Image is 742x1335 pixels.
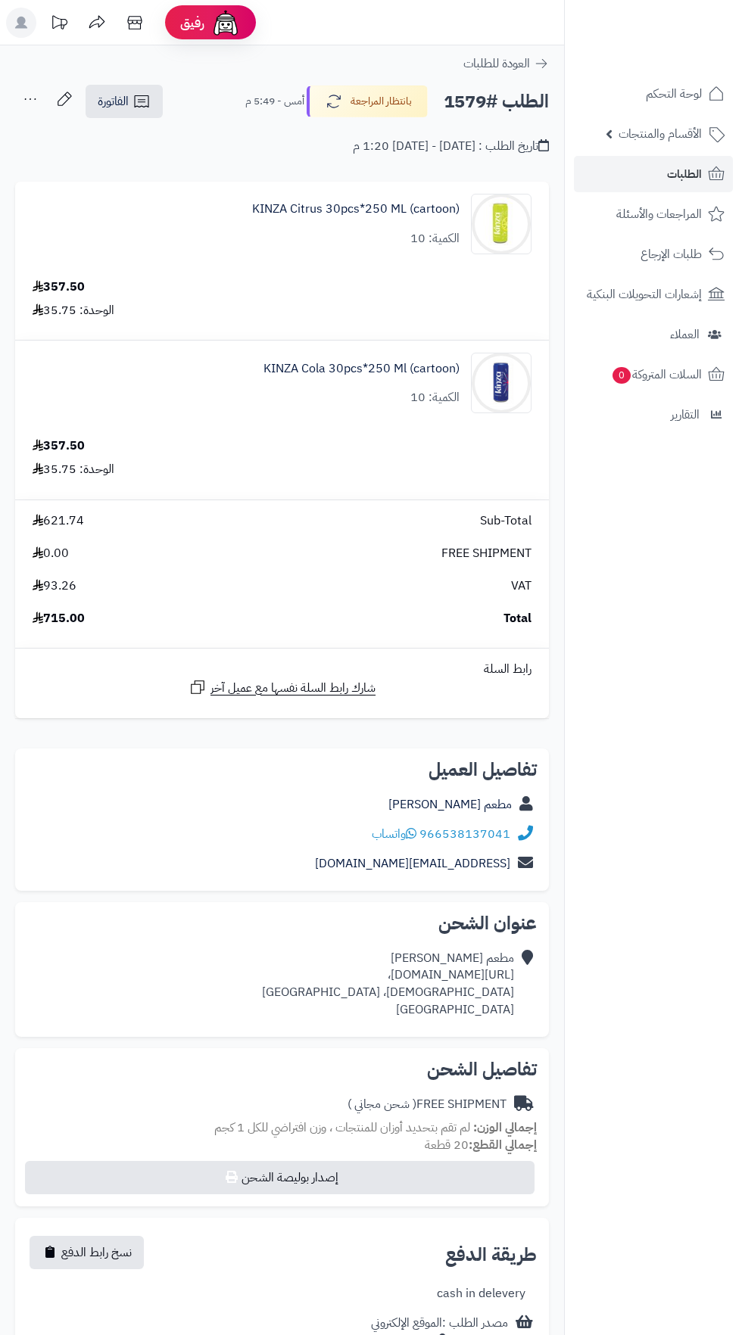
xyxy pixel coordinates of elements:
[21,661,543,678] div: رابط السلة
[574,76,733,112] a: لوحة التحكم
[33,610,85,627] span: 715.00
[574,156,733,192] a: الطلبات
[503,610,532,627] span: Total
[27,1060,537,1078] h2: تفاصيل الشحن
[670,324,700,345] span: العملاء
[419,825,510,843] a: 966538137041
[410,230,460,247] div: الكمية: 10
[372,825,416,843] a: واتساب
[463,54,530,73] span: العودة للطلبات
[214,1119,470,1137] span: لم تقم بتحديد أوزان للمنتجات ، وزن افتراضي للكل 1 كجم
[252,201,460,218] a: KINZA Citrus 30pcs*250 ML (cartoon)
[574,316,733,353] a: العملاء
[616,204,702,225] span: المراجعات والأسئلة
[639,42,728,74] img: logo-2.png
[574,397,733,433] a: التقارير
[641,244,702,265] span: طلبات الإرجاع
[613,367,631,384] span: 0
[611,364,702,385] span: السلات المتروكة
[472,353,531,413] img: 1747642626-WsalUpPO4J2ug7KLkX4Gt5iU1jt5AZZo-90x90.jpg
[210,680,376,697] span: شارك رابط السلة نفسها مع عميل آخر
[245,94,304,109] small: أمس - 5:49 م
[444,86,549,117] h2: الطلب #1579
[353,138,549,155] div: تاريخ الطلب : [DATE] - [DATE] 1:20 م
[469,1136,537,1154] strong: إجمالي القطع:
[307,86,428,117] button: بانتظار المراجعة
[348,1095,416,1113] span: ( شحن مجاني )
[30,1236,144,1269] button: نسخ رابط الدفع
[667,163,702,185] span: الطلبات
[33,437,85,455] div: 357.50
[315,854,510,873] a: [EMAIL_ADDRESS][DOMAIN_NAME]
[27,914,537,932] h2: عنوان الشحن
[473,1119,537,1137] strong: إجمالي الوزن:
[671,404,700,425] span: التقارير
[27,761,537,779] h2: تفاصيل العميل
[619,123,702,145] span: الأقسام والمنتجات
[25,1161,535,1194] button: إصدار بوليصة الشحن
[410,389,460,406] div: الكمية: 10
[86,85,163,118] a: الفاتورة
[472,194,531,254] img: 1747642470-SWljGn0cexbESGIzp0sv6aBsGevSp6gP-90x90.jpg
[574,196,733,232] a: المراجعات والأسئلة
[33,302,114,319] div: الوحدة: 35.75
[33,577,76,595] span: 93.26
[263,360,460,378] a: KINZA Cola 30pcs*250 Ml (cartoon)
[98,92,129,110] span: الفاتورة
[61,1243,132,1262] span: نسخ رابط الدفع
[437,1285,525,1302] div: cash in delevery
[574,236,733,272] a: طلبات الإرجاع
[388,795,512,814] a: مطعم [PERSON_NAME]
[511,577,532,595] span: VAT
[180,14,204,32] span: رفيق
[348,1096,507,1113] div: FREE SHIPMENT
[441,545,532,562] span: FREE SHIPMENT
[210,8,241,38] img: ai-face.png
[445,1246,537,1264] h2: طريقة الدفع
[262,950,514,1019] div: مطعم [PERSON_NAME] [URL][DOMAIN_NAME]، [DEMOGRAPHIC_DATA]، [GEOGRAPHIC_DATA] [GEOGRAPHIC_DATA]
[480,512,532,530] span: Sub-Total
[574,276,733,313] a: إشعارات التحويلات البنكية
[189,678,376,697] a: شارك رابط السلة نفسها مع عميل آخر
[33,279,85,296] div: 357.50
[40,8,78,42] a: تحديثات المنصة
[425,1136,537,1154] small: 20 قطعة
[33,545,69,562] span: 0.00
[33,512,84,530] span: 621.74
[587,284,702,305] span: إشعارات التحويلات البنكية
[463,54,549,73] a: العودة للطلبات
[33,461,114,478] div: الوحدة: 35.75
[646,83,702,104] span: لوحة التحكم
[574,356,733,393] a: السلات المتروكة0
